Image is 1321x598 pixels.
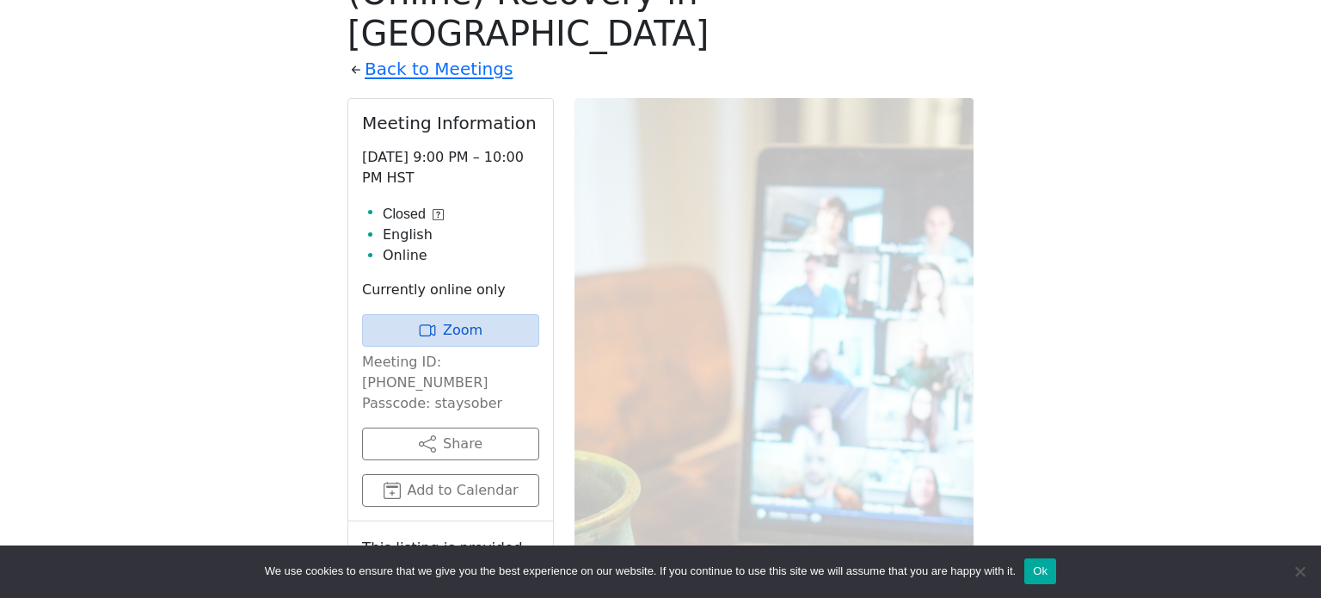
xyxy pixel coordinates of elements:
[365,54,513,84] a: Back to Meetings
[265,563,1016,580] span: We use cookies to ensure that we give you the best experience on our website. If you continue to ...
[383,204,426,225] span: Closed
[1291,563,1308,580] span: No
[383,204,444,225] button: Closed
[362,474,539,507] button: Add to Calendar
[362,428,539,460] button: Share
[383,225,539,245] li: English
[362,280,539,300] p: Currently online only
[1024,558,1056,584] button: Ok
[362,535,539,585] small: This listing is provided by:
[362,147,539,188] p: [DATE] 9:00 PM – 10:00 PM HST
[362,113,539,133] h2: Meeting Information
[362,314,539,347] a: Zoom
[383,245,539,266] li: Online
[362,352,539,414] p: Meeting ID: [PHONE_NUMBER] Passcode: staysober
